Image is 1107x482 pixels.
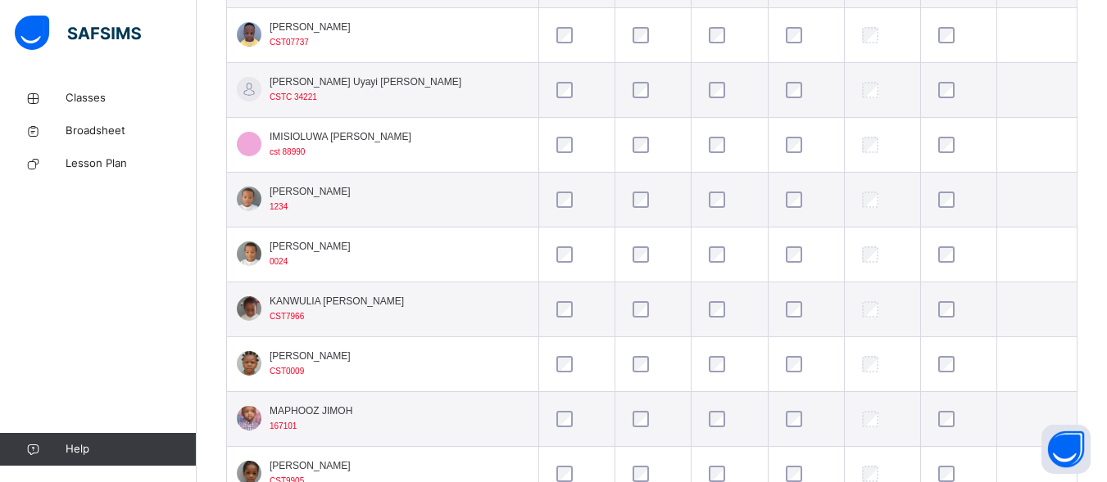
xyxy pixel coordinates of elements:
span: [PERSON_NAME] [270,184,351,199]
span: [PERSON_NAME] [270,239,351,254]
span: cst 88990 [270,147,305,156]
span: MAPHOOZ JIMOH [270,403,352,418]
img: safsims [15,16,141,50]
span: Lesson Plan [66,155,197,172]
button: Open asap [1041,425,1091,474]
span: Classes [66,90,197,106]
span: [PERSON_NAME] [270,349,351,363]
span: CST7966 [270,312,304,321]
span: [PERSON_NAME] [270,20,351,34]
span: 167101 [270,421,297,430]
span: [PERSON_NAME] [270,458,351,473]
span: 1234 [270,202,288,211]
span: Help [66,441,196,457]
span: CST0009 [270,367,304,376]
span: 0024 [270,257,288,266]
span: [PERSON_NAME] Uyayi [PERSON_NAME] [270,74,461,89]
span: Broadsheet [66,123,197,139]
span: CST07737 [270,38,309,47]
span: CSTC 34221 [270,92,317,101]
span: IMISIOLUWA [PERSON_NAME] [270,129,411,144]
span: KANWULIA [PERSON_NAME] [270,294,404,309]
